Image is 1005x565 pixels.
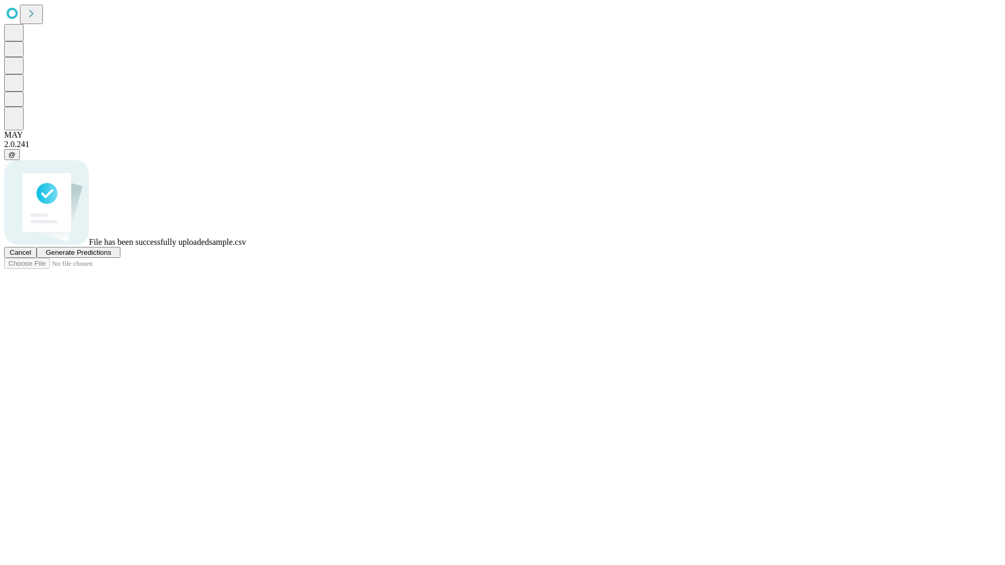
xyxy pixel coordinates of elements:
span: sample.csv [209,238,246,246]
span: File has been successfully uploaded [89,238,209,246]
button: Cancel [4,247,37,258]
span: Generate Predictions [46,248,111,256]
button: Generate Predictions [37,247,120,258]
button: @ [4,149,20,160]
div: 2.0.241 [4,140,1001,149]
span: Cancel [9,248,31,256]
span: @ [8,151,16,159]
div: MAY [4,130,1001,140]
